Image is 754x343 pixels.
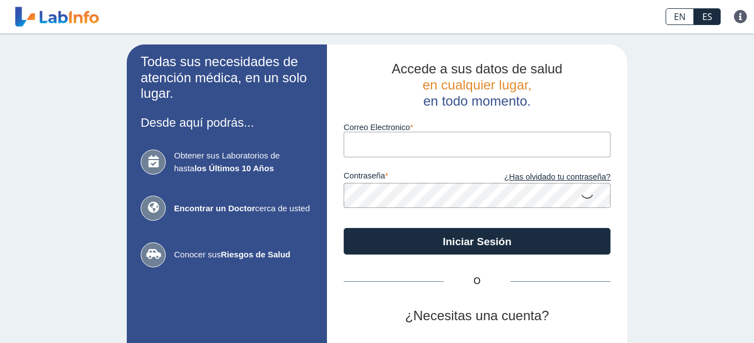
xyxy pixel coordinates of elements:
span: Conocer sus [174,248,313,261]
a: ES [694,8,721,25]
b: los Últimos 10 Años [195,163,274,173]
span: Obtener sus Laboratorios de hasta [174,150,313,175]
h2: Todas sus necesidades de atención médica, en un solo lugar. [141,54,313,102]
a: ¿Has olvidado tu contraseña? [477,171,611,183]
b: Encontrar un Doctor [174,203,255,213]
span: en todo momento. [423,93,530,108]
h2: ¿Necesitas una cuenta? [344,308,611,324]
label: contraseña [344,171,477,183]
span: cerca de usted [174,202,313,215]
span: Accede a sus datos de salud [392,61,563,76]
button: Iniciar Sesión [344,228,611,255]
a: EN [666,8,694,25]
label: Correo Electronico [344,123,611,132]
b: Riesgos de Salud [221,250,290,259]
span: en cualquier lugar, [423,77,532,92]
h3: Desde aquí podrás... [141,116,313,130]
span: O [444,275,510,288]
